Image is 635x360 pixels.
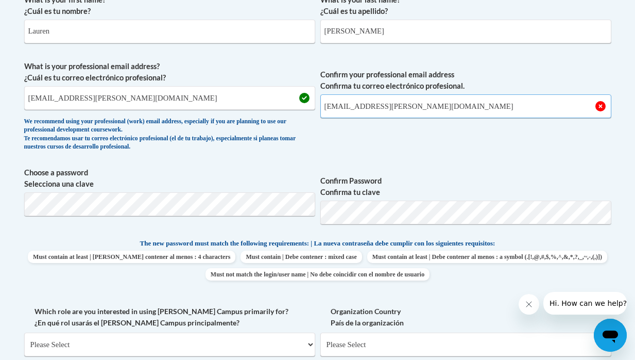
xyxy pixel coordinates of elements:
[24,86,315,110] input: Metadata input
[241,251,362,263] span: Must contain | Debe contener : mixed case
[320,306,611,329] label: Organization Country País de la organización
[320,69,611,92] label: Confirm your professional email address Confirma tu correo electrónico profesional.
[24,118,315,152] div: We recommend using your professional (work) email address, especially if you are planning to use ...
[367,251,607,263] span: Must contain at least | Debe contener al menos : a symbol (.[!,@,#,$,%,^,&,*,?,_,~,-,(,)])
[519,294,539,315] iframe: Close message
[24,306,315,329] label: Which role are you interested in using [PERSON_NAME] Campus primarily for? ¿En qué rol usarás el ...
[594,319,627,352] iframe: Button to launch messaging window
[205,268,430,281] span: Must not match the login/user name | No debe coincidir con el nombre de usuario
[24,61,315,84] label: What is your professional email address? ¿Cuál es tu correo electrónico profesional?
[320,94,611,118] input: Required
[28,251,235,263] span: Must contain at least | [PERSON_NAME] contener al menos : 4 characters
[24,20,315,43] input: Metadata input
[140,239,495,248] span: The new password must match the following requirements: | La nueva contraseña debe cumplir con lo...
[320,175,611,198] label: Confirm Password Confirma tu clave
[24,167,315,190] label: Choose a password Selecciona una clave
[320,20,611,43] input: Metadata input
[543,292,627,315] iframe: Message from company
